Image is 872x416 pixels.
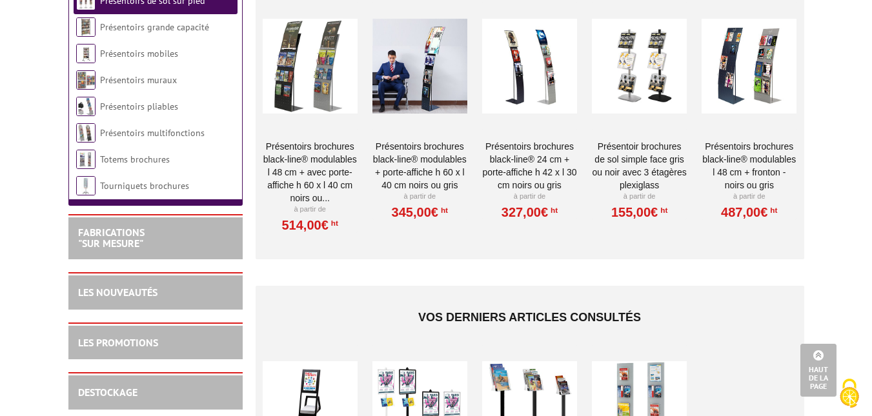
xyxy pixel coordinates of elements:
[702,140,796,192] a: Présentoirs brochures Black-Line® modulables L 48 cm + fronton - Noirs ou gris
[721,208,777,216] a: 487,00€HT
[281,221,338,229] a: 514,00€HT
[827,372,872,416] button: Cookies (fenêtre modale)
[78,386,137,399] a: DESTOCKAGE
[76,97,96,116] img: Présentoirs pliables
[78,286,157,299] a: LES NOUVEAUTÉS
[100,127,205,139] a: Présentoirs multifonctions
[833,377,866,410] img: Cookies (fenêtre modale)
[78,336,158,349] a: LES PROMOTIONS
[800,344,837,397] a: Haut de la page
[482,192,577,202] p: À partir de
[263,204,358,215] p: À partir de
[76,176,96,195] img: Tourniquets brochures
[100,154,170,165] a: Totems brochures
[658,206,667,215] sup: HT
[548,206,558,215] sup: HT
[438,206,448,215] sup: HT
[592,192,687,202] p: À partir de
[611,208,667,216] a: 155,00€HT
[78,226,145,250] a: FABRICATIONS"Sur Mesure"
[76,150,96,169] img: Totems brochures
[76,44,96,63] img: Présentoirs mobiles
[392,208,448,216] a: 345,00€HT
[418,311,641,324] span: Vos derniers articles consultés
[76,123,96,143] img: Présentoirs multifonctions
[767,206,777,215] sup: HT
[76,17,96,37] img: Présentoirs grande capacité
[372,140,467,192] a: Présentoirs brochures Black-Line® modulables + porte-affiche H 60 x L 40 cm Noirs ou Gris
[100,180,189,192] a: Tourniquets brochures
[100,48,178,59] a: Présentoirs mobiles
[100,21,209,33] a: Présentoirs grande capacité
[502,208,558,216] a: 327,00€HT
[482,140,577,192] a: Présentoirs brochures Black-Line® 24 cm + porte-affiche H 42 x L 30 cm Noirs ou Gris
[702,192,796,202] p: À partir de
[372,192,467,202] p: À partir de
[329,219,338,228] sup: HT
[592,140,687,192] a: Présentoir brochures de sol simple face GRIS ou NOIR avec 3 étagères PLEXIGLASS
[100,101,178,112] a: Présentoirs pliables
[100,74,177,86] a: Présentoirs muraux
[263,140,358,204] a: Présentoirs brochures Black-Line® modulables L 48 cm + avec porte-affiche H 60 x L 40 cm Noirs ou...
[76,70,96,90] img: Présentoirs muraux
